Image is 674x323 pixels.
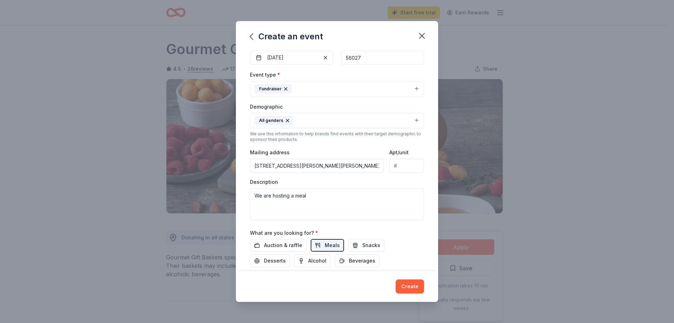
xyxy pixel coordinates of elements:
input: 12345 (U.S. only) [341,51,424,65]
button: Snacks [348,239,384,252]
span: Desserts [264,257,286,265]
div: All genders [255,116,293,125]
label: Mailing address [250,149,290,156]
span: Beverages [349,257,375,265]
label: Event type [250,71,280,78]
span: Snacks [362,241,380,250]
input: # [389,159,424,173]
input: Enter a US address [250,159,384,173]
span: Alcohol [308,257,326,265]
button: Desserts [250,254,290,267]
button: Fundraiser [250,81,424,97]
button: Create [396,279,424,293]
button: Alcohol [294,254,331,267]
label: Apt/unit [389,149,409,156]
textarea: We are hosting a meal [250,188,424,220]
div: Fundraiser [255,84,292,93]
button: Meals [311,239,344,252]
div: Create an event [250,31,323,42]
span: Auction & raffle [264,241,302,250]
span: Meals [325,241,340,250]
button: [DATE] [250,51,333,65]
label: Description [250,179,278,186]
button: Beverages [335,254,379,267]
button: All genders [250,113,424,128]
button: Auction & raffle [250,239,306,252]
label: What are you looking for? [250,230,318,237]
label: Demographic [250,103,283,110]
div: We use this information to help brands find events with their target demographic to sponsor their... [250,131,424,142]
